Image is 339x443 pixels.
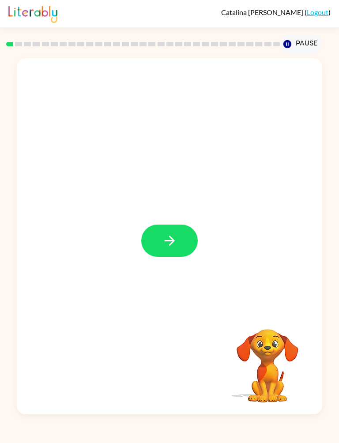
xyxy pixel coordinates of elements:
img: Literably [8,4,57,23]
div: ( ) [221,8,331,16]
a: Logout [307,8,328,16]
span: Catalina [PERSON_NAME] [221,8,305,16]
button: Pause [280,34,322,54]
video: Your browser must support playing .mp4 files to use Literably. Please try using another browser. [223,315,312,404]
